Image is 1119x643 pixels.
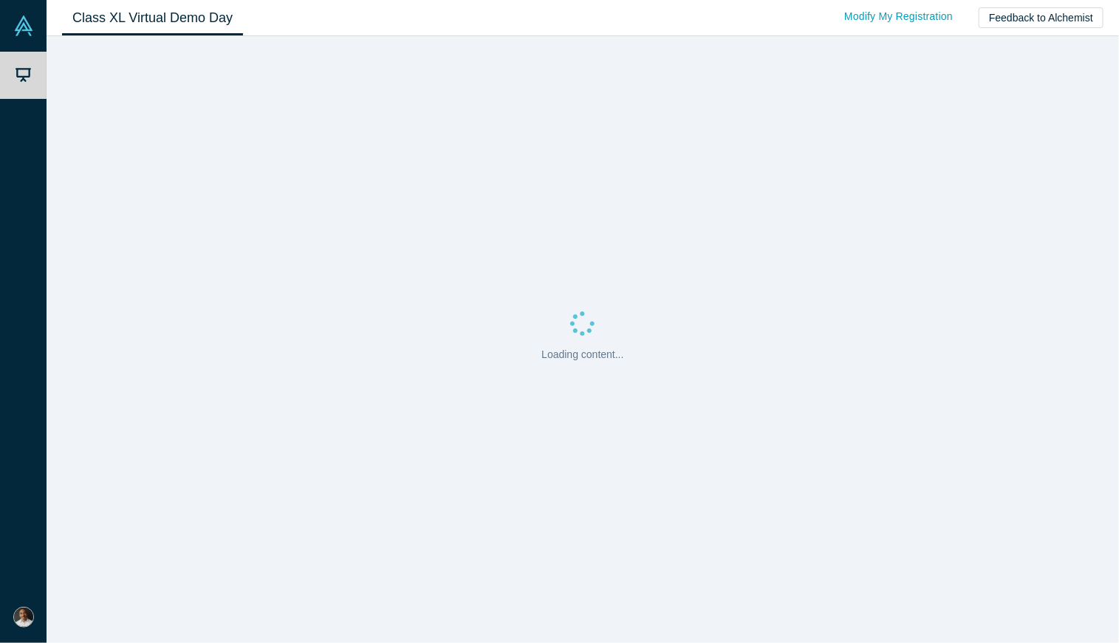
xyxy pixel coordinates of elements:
a: Modify My Registration [829,4,968,30]
button: Feedback to Alchemist [979,7,1103,28]
img: Alchemist Vault Logo [13,16,34,36]
img: Donavan Kealoha's Account [13,607,34,627]
a: Class XL Virtual Demo Day [62,1,243,35]
p: Loading content... [541,347,623,362]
